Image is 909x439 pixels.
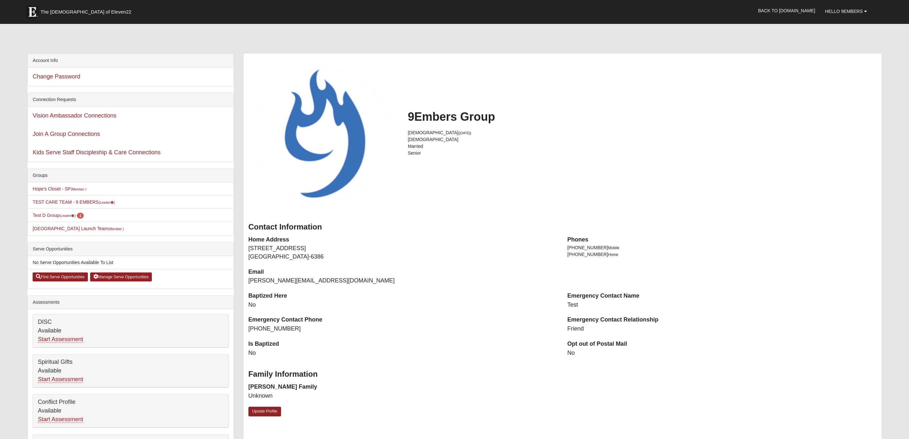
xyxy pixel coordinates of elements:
[608,246,619,250] span: Mobile
[248,392,558,400] dd: Unknown
[28,296,233,309] div: Assessments
[33,131,100,137] a: Join A Group Connections
[820,3,872,19] a: Hello 9Embers
[248,292,558,300] dt: Baptized Here
[77,213,84,219] span: number of pending members
[567,349,876,357] dd: No
[567,292,876,300] dt: Emergency Contact Name
[28,169,233,182] div: Groups
[248,316,558,324] dt: Emergency Contact Phone
[108,227,124,231] small: (Member )
[248,244,558,261] dd: [STREET_ADDRESS] [GEOGRAPHIC_DATA]-6386
[33,149,161,156] a: Kids Serve Staff Discipleship & Care Connections
[825,9,863,14] span: Hello 9Embers
[567,251,876,258] li: [PHONE_NUMBER]
[248,222,877,232] h3: Contact Information
[248,301,558,309] dd: No
[33,226,124,231] a: [GEOGRAPHIC_DATA] Launch Team(Member )
[248,370,877,379] h3: Family Information
[567,301,876,309] dd: Test
[33,213,84,218] a: Test D Group(Leader) 1
[33,186,86,191] a: Hope's Closet - SP(Member )
[33,199,115,205] a: TEST CARE TEAM - 9 EMBERS(Leader)
[248,325,558,333] dd: [PHONE_NUMBER]
[458,131,471,135] small: ([DATE])
[33,394,228,427] div: Conflict Profile Available
[567,236,876,244] dt: Phones
[408,143,876,150] li: Married
[28,242,233,256] div: Serve Opportunities
[248,268,558,276] dt: Email
[567,340,876,348] dt: Opt out of Postal Mail
[408,129,876,136] li: [DEMOGRAPHIC_DATA]
[38,376,83,383] a: Start Assessment
[33,314,228,347] div: DISC Available
[59,214,76,218] small: (Leader )
[38,416,83,423] a: Start Assessment
[248,236,558,244] dt: Home Address
[33,73,80,80] a: Change Password
[33,272,88,281] a: Find Serve Opportunities
[99,200,115,204] small: (Leader )
[567,316,876,324] dt: Emergency Contact Relationship
[28,54,233,67] div: Account Info
[71,187,86,191] small: (Member )
[248,383,558,391] dt: [PERSON_NAME] Family
[248,60,398,210] a: View Fullsize Photo
[248,340,558,348] dt: Is Baptized
[248,407,281,416] a: Update Profile
[408,110,876,124] h2: 9Embers Group
[248,277,558,285] dd: [PERSON_NAME][EMAIL_ADDRESS][DOMAIN_NAME]
[40,9,131,15] span: The [DEMOGRAPHIC_DATA] of Eleven22
[567,244,876,251] li: [PHONE_NUMBER]
[90,272,152,281] a: Manage Serve Opportunities
[38,336,83,343] a: Start Assessment
[608,252,618,257] span: Home
[28,93,233,107] div: Connection Requests
[248,349,558,357] dd: No
[753,3,820,19] a: Back to [DOMAIN_NAME]
[567,325,876,333] dd: Friend
[23,2,152,18] a: The [DEMOGRAPHIC_DATA] of Eleven22
[26,5,39,18] img: Eleven22 logo
[408,150,876,157] li: Senior
[28,256,233,269] li: No Serve Opportunities Available To List
[408,136,876,143] li: [DEMOGRAPHIC_DATA]
[33,354,228,387] div: Spiritual Gifts Available
[33,112,116,119] a: Vision Ambassador Connections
